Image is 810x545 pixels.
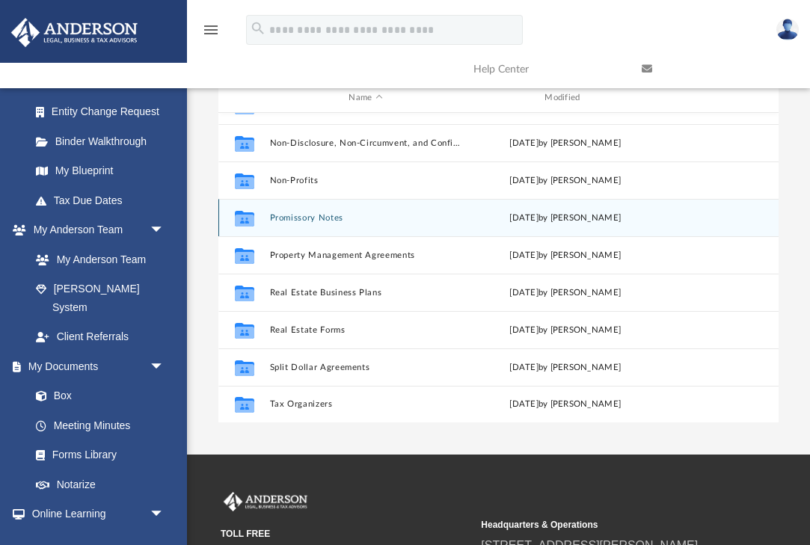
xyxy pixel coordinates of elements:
a: Help Center [462,40,630,99]
a: Binder Walkthrough [21,126,187,156]
span: arrow_drop_down [150,499,180,530]
i: menu [202,21,220,39]
button: Split Dollar Agreements [269,363,462,372]
span: arrow_drop_down [150,215,180,246]
div: Name [269,91,461,105]
div: [DATE] by [PERSON_NAME] [469,398,662,411]
a: [PERSON_NAME] System [21,274,180,322]
a: Tax Due Dates [21,185,187,215]
button: Real Estate Business Plans [269,288,462,298]
a: My Blueprint [21,156,180,186]
a: My Anderson Team [21,244,172,274]
a: Entity Change Request [21,97,187,127]
button: Tax Organizers [269,399,462,409]
div: grid [218,113,779,423]
img: Anderson Advisors Platinum Portal [7,18,142,47]
img: Anderson Advisors Platinum Portal [221,492,310,511]
small: TOLL FREE [221,527,470,541]
div: [DATE] by [PERSON_NAME] [469,361,662,375]
a: Box [21,381,172,411]
button: Non-Disclosure, Non-Circumvent, and Confidentiality Agreements [269,138,462,148]
a: Client Referrals [21,322,180,352]
i: search [250,20,266,37]
div: [DATE] by [PERSON_NAME] [469,174,662,188]
a: Forms Library [21,440,172,470]
a: Notarize [21,469,180,499]
div: [DATE] by [PERSON_NAME] [469,212,662,225]
button: Non-Profits [269,176,462,185]
a: menu [202,28,220,39]
a: Online Learningarrow_drop_down [10,499,180,529]
div: [DATE] by [PERSON_NAME] [469,324,662,337]
a: Meeting Minutes [21,410,180,440]
a: My Documentsarrow_drop_down [10,351,180,381]
div: id [224,91,262,105]
small: Headquarters & Operations [481,518,731,532]
a: My Anderson Teamarrow_drop_down [10,215,180,245]
div: [DATE] by [PERSON_NAME] [469,286,662,300]
div: [DATE] by [PERSON_NAME] [469,249,662,262]
button: Promissory Notes [269,213,462,223]
button: Real Estate Forms [269,325,462,335]
img: User Pic [776,19,799,40]
div: [DATE] by [PERSON_NAME] [469,137,662,150]
button: Property Management Agreements [269,250,462,260]
span: arrow_drop_down [150,351,180,382]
